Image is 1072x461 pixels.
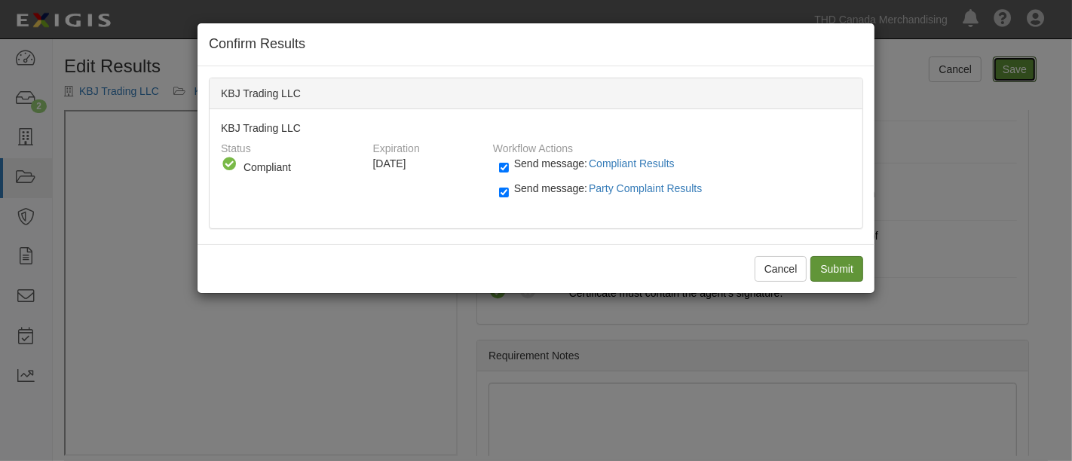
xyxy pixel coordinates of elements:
h4: Confirm Results [209,35,863,54]
span: Send message: [514,157,681,169]
span: Send message: [514,182,708,194]
label: Workflow Actions [493,136,573,156]
button: Cancel [755,256,807,282]
div: KBJ Trading LLC [210,78,862,109]
div: KBJ Trading LLC [210,109,862,228]
input: Submit [810,256,863,282]
input: Send message:Compliant Results [499,159,509,176]
div: Compliant [243,160,357,175]
label: Expiration [373,136,420,156]
i: Compliant [221,156,237,172]
span: Compliant Results [589,157,675,169]
button: Send message: [587,179,708,198]
input: Send message:Party Complaint Results [499,184,509,201]
button: Send message: [587,154,681,173]
div: [DATE] [373,156,482,171]
label: Status [221,136,251,156]
span: Party Complaint Results [589,182,702,194]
